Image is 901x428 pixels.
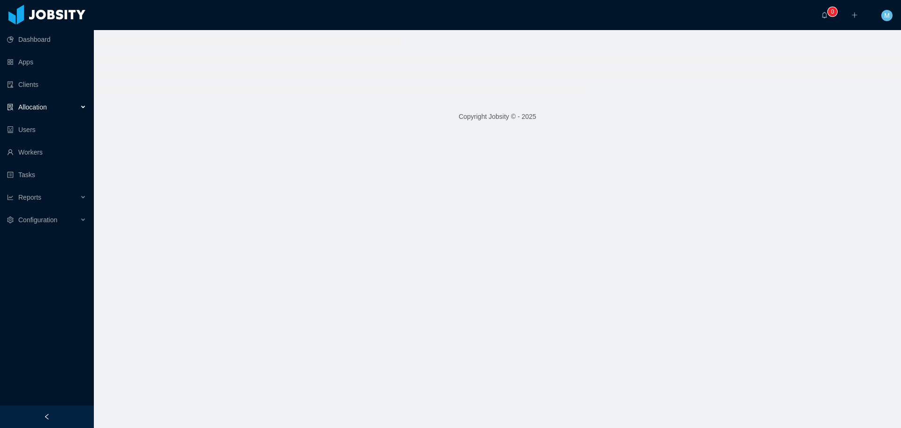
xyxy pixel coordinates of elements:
span: Allocation [18,103,47,111]
i: icon: line-chart [7,194,14,201]
a: icon: profileTasks [7,165,86,184]
a: icon: appstoreApps [7,53,86,71]
a: icon: auditClients [7,75,86,94]
sup: 0 [828,7,837,16]
span: Reports [18,194,41,201]
footer: Copyright Jobsity © - 2025 [94,101,901,133]
i: icon: bell [821,12,828,18]
span: M [884,10,890,21]
span: Configuration [18,216,57,224]
a: icon: pie-chartDashboard [7,30,86,49]
i: icon: plus [851,12,858,18]
i: icon: solution [7,104,14,110]
i: icon: setting [7,217,14,223]
a: icon: userWorkers [7,143,86,162]
a: icon: robotUsers [7,120,86,139]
